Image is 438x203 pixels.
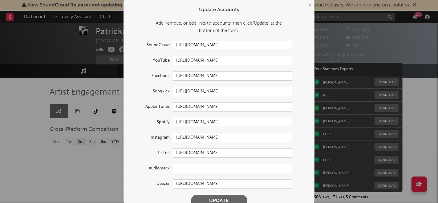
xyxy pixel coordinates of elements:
label: YouTube [130,57,173,64]
label: TikTok [130,149,173,157]
label: Spotify [130,119,173,126]
label: Apple/iTunes [130,103,173,111]
label: Instagram [130,134,173,141]
label: Audiomack [130,165,173,172]
button: × [306,2,313,8]
label: SoundCloud [130,42,173,49]
label: Songkick [130,88,173,95]
div: Update Accounts [130,6,308,14]
div: Add, remove, or edit links to accounts, then click 'Update' at the bottom of the form. [130,20,308,35]
label: Facebook [130,72,173,80]
label: Deezer [130,180,173,188]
